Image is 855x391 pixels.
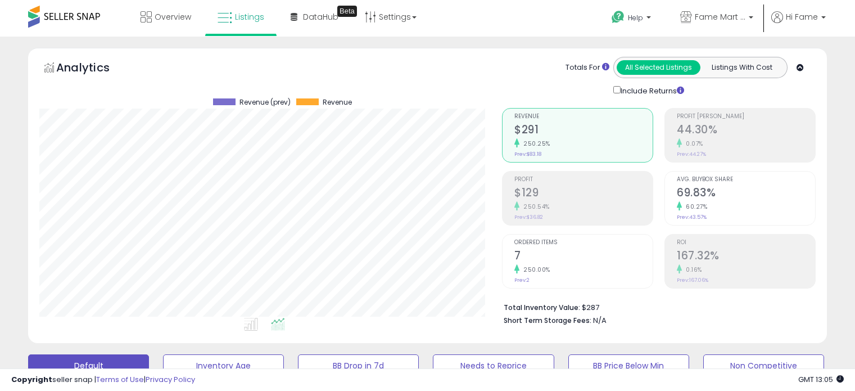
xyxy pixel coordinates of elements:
[617,60,700,75] button: All Selected Listings
[519,266,550,274] small: 250.00%
[798,374,844,385] span: 2025-10-7 13:05 GMT
[514,123,653,138] h2: $291
[163,354,284,377] button: Inventory Age
[611,10,625,24] i: Get Help
[504,303,580,312] b: Total Inventory Value:
[682,140,703,148] small: 0.07%
[514,277,530,284] small: Prev: 2
[566,62,609,73] div: Totals For
[433,354,554,377] button: Needs to Reprice
[677,177,815,183] span: Avg. Buybox Share
[519,140,550,148] small: 250.25%
[677,114,815,120] span: Profit [PERSON_NAME]
[514,114,653,120] span: Revenue
[677,249,815,264] h2: 167.32%
[519,203,550,211] small: 250.54%
[771,11,826,37] a: Hi Fame
[11,374,52,385] strong: Copyright
[514,186,653,201] h2: $129
[677,186,815,201] h2: 69.83%
[504,316,591,325] b: Short Term Storage Fees:
[514,177,653,183] span: Profit
[146,374,195,385] a: Privacy Policy
[298,354,419,377] button: BB Drop in 7d
[96,374,144,385] a: Terms of Use
[682,266,702,274] small: 0.16%
[514,249,653,264] h2: 7
[677,214,707,221] small: Prev: 43.57%
[568,354,689,377] button: BB Price Below Min
[628,13,643,23] span: Help
[11,375,195,385] div: seller snap | |
[786,11,818,23] span: Hi Fame
[56,60,132,78] h5: Analytics
[682,203,707,211] small: 60.27%
[28,354,149,377] button: Default
[514,214,543,221] small: Prev: $36.82
[235,11,264,23] span: Listings
[677,123,815,138] h2: 44.30%
[514,151,541,158] small: Prev: $83.18
[303,11,338,23] span: DataHub
[323,98,352,106] span: Revenue
[677,151,706,158] small: Prev: 44.27%
[695,11,745,23] span: Fame Mart CA
[514,240,653,246] span: Ordered Items
[337,6,357,17] div: Tooltip anchor
[703,354,824,377] button: Non Competitive
[677,277,708,284] small: Prev: 167.06%
[603,2,662,37] a: Help
[504,300,807,313] li: $287
[700,60,784,75] button: Listings With Cost
[239,98,291,106] span: Revenue (prev)
[593,315,607,326] span: N/A
[677,240,815,246] span: ROI
[605,84,698,97] div: Include Returns
[155,11,191,23] span: Overview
